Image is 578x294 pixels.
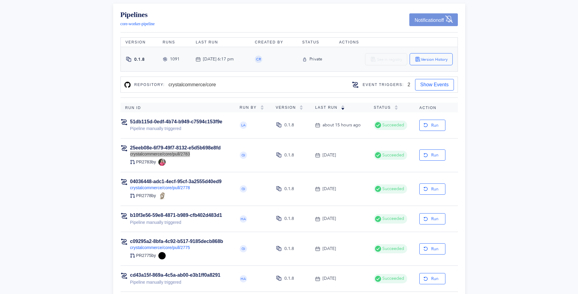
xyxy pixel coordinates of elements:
[242,247,245,251] span: GI
[341,105,345,110] img: sorting-down.svg
[120,22,155,26] span: core-worker-pipeline
[158,252,166,259] img: hasannadeem
[419,149,445,161] button: Run
[323,122,361,128] div: about 15 hours ago
[158,159,166,166] img: ccwenluo
[130,179,222,184] a: 04036448-adc1-4ecf-95cf-3a2555d40ed9
[297,38,334,47] th: Status
[136,253,156,258] span: PR 2775 by
[130,213,222,218] a: b10f3e56-59e8-4871-b989-cfb402d483d1
[407,81,410,88] div: 2
[240,105,260,110] span: Run By
[130,152,190,156] a: crystalcommerce/core/pull/2783
[394,105,398,110] img: sorting-empty.svg
[120,103,235,112] th: Run ID
[381,215,404,222] span: Succeeded
[381,152,404,159] span: Succeeded
[374,105,394,110] span: Status
[381,186,404,192] span: Succeeded
[130,279,221,285] div: Pipeline manually triggered
[315,105,341,110] span: Last Run
[276,105,300,110] span: Version
[130,219,222,226] div: Pipeline manually triggered
[415,79,454,91] button: Show Events
[419,243,445,255] button: Run
[302,57,307,62] img: private-icon.svg
[419,183,445,195] button: Run
[409,13,458,26] button: Notificationoff
[136,159,156,165] span: PR 2783 by
[242,153,245,157] span: GI
[284,186,294,192] div: 0.1.8
[323,186,336,192] div: [DATE]
[242,187,245,191] span: GI
[134,56,145,62] span: 0.1.8
[158,38,191,47] th: Runs
[410,53,453,65] button: Version History
[299,105,303,110] img: sorting-empty.svg
[381,275,404,282] span: Succeeded
[334,38,458,47] th: Actions
[309,56,322,63] div: Private
[168,81,216,88] div: crystalcommerce/core
[136,193,156,199] span: PR 2778 by
[120,38,158,47] th: Version
[284,152,294,159] div: 0.1.8
[241,277,246,281] span: HA
[250,38,297,47] th: Created By
[158,192,166,200] img: laertiades
[381,122,404,128] span: Succeeded
[130,272,221,278] a: cd43a15f-869a-4c5a-ab00-e3b1ff0a8291
[191,38,250,47] th: Last Run
[284,215,294,222] div: 0.1.8
[130,145,221,150] a: 25eeb08e-6f79-49f7-8132-e5d5b698e8fd
[130,125,222,132] div: Pipeline manually triggered
[284,245,294,252] div: 0.1.8
[284,122,294,128] div: 0.1.8
[130,239,223,244] a: c09295a2-8bfa-4c92-b517-9185decb868b
[381,245,404,252] span: Succeeded
[130,245,190,250] a: crystalcommerce/core/pull/2775
[241,217,246,221] span: HA
[203,56,234,63] div: [DATE] 6:17 pm
[130,119,222,124] a: 51db115d-0edf-4b74-b949-c7594c153f9e
[120,11,155,18] a: Pipelines
[359,80,407,89] div: Event triggers:
[419,273,445,284] button: Run
[241,123,245,127] span: LA
[256,57,261,61] span: CR
[323,215,336,222] div: [DATE]
[419,213,445,224] button: Run
[130,185,190,190] a: crystalcommerce/core/pull/2778
[170,56,180,63] div: 1091
[419,120,445,131] button: Run
[415,56,421,62] img: version-history.svg
[323,275,336,282] div: [DATE]
[414,103,458,112] th: Action
[284,275,294,282] div: 0.1.8
[323,152,336,159] div: [DATE]
[131,80,169,89] div: Repository:
[260,105,264,110] img: sorting-empty.svg
[323,245,336,252] div: [DATE]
